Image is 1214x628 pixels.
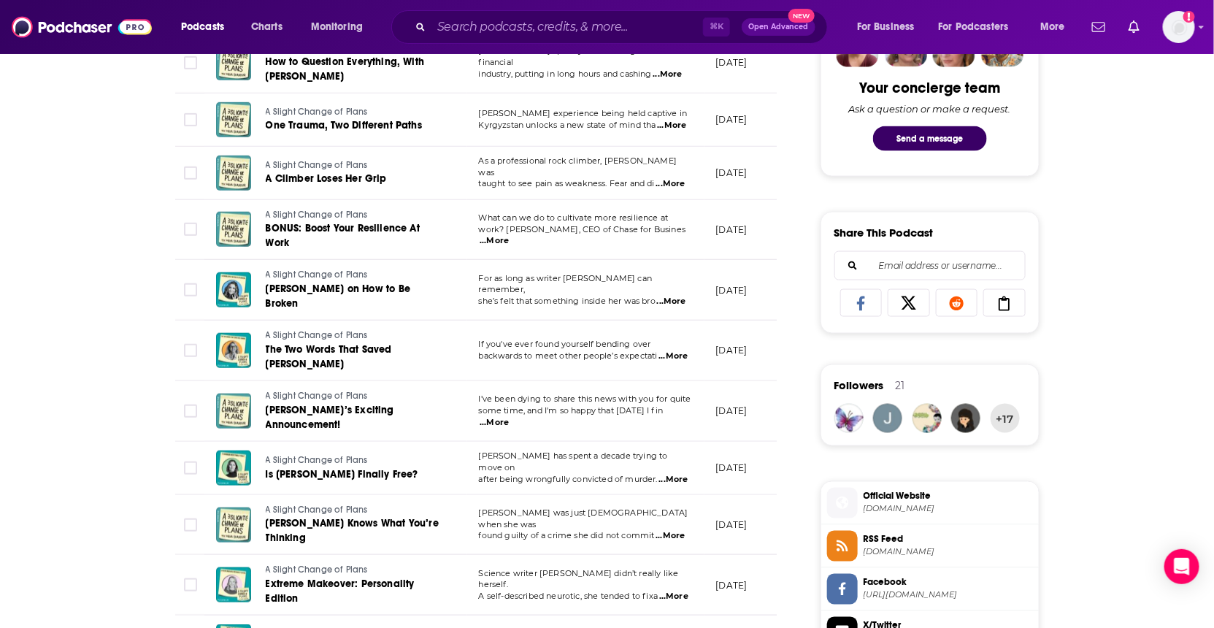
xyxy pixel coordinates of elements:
span: Toggle select row [184,113,197,126]
a: BONUS: Boost Your Resilience At Work [266,221,441,250]
span: ...More [653,69,682,80]
span: [PERSON_NAME] has spent a decade trying to move on [479,451,668,472]
span: A Slight Change of Plans [266,107,368,117]
button: open menu [929,15,1030,39]
span: ...More [659,591,688,602]
a: [PERSON_NAME]’s Exciting Announcement! [266,403,441,432]
span: ...More [658,351,688,362]
span: Toggle select row [184,56,197,69]
span: A Slight Change of Plans [266,160,368,170]
span: A self-described neurotic, she tended to fixa [479,591,658,601]
p: [DATE] [716,405,748,417]
button: open menu [171,15,243,39]
a: Show notifications dropdown [1086,15,1111,39]
p: [DATE] [716,166,748,179]
a: A Slight Change of Plans [266,329,441,342]
div: Your concierge team [859,79,1000,97]
div: 21 [896,379,905,392]
button: open menu [847,15,933,39]
img: janetchamberlain05 [873,404,902,433]
a: Share on X/Twitter [888,289,930,317]
span: The Two Words That Saved [PERSON_NAME] [266,343,392,370]
span: some time, and I'm so happy that [DATE] I fin [479,405,664,416]
button: open menu [1030,15,1083,39]
span: after being wrongfully convicted of murder. [479,474,658,484]
span: A Slight Change of Plans [266,269,368,280]
a: The Two Words That Saved [PERSON_NAME] [266,342,441,372]
button: Send a message [873,126,987,151]
span: Toggle select row [184,166,197,180]
a: castoffcrown [913,404,942,433]
span: ...More [657,120,686,131]
span: https://www.facebook.com/maya.shankar.14 [864,590,1033,601]
button: open menu [301,15,382,39]
img: inkspillr [951,404,980,433]
span: Toggle select row [184,223,197,236]
a: [PERSON_NAME] Knows What You’re Thinking [266,516,441,545]
span: Toggle select row [184,405,197,418]
a: Official Website[DOMAIN_NAME] [827,488,1033,518]
a: A Slight Change of Plans [266,504,441,517]
button: Open AdvancedNew [742,18,815,36]
span: [PERSON_NAME] on How to Be Broken [266,283,410,310]
span: she’s felt that something inside her was bro [479,296,656,306]
div: Ask a question or make a request. [849,103,1011,115]
span: Open Advanced [748,23,809,31]
p: [DATE] [716,56,748,69]
span: Toggle select row [184,518,197,532]
span: A Slight Change of Plans [266,210,368,220]
p: [DATE] [716,113,748,126]
span: More [1040,17,1065,37]
span: ...More [480,417,509,429]
span: found guilty of a crime she did not commit [479,530,655,540]
span: ...More [656,530,685,542]
span: work? [PERSON_NAME], CEO of Chase for Busines [479,224,686,234]
a: How to Question Everything, With [PERSON_NAME] [266,55,441,84]
span: [PERSON_NAME] spent years working in the financial [479,45,662,67]
span: Monitoring [311,17,363,37]
a: A Slight Change of Plans [266,564,441,577]
span: A Slight Change of Plans [266,564,368,575]
input: Email address or username... [847,252,1013,280]
span: pushkin.fm [864,504,1033,515]
span: If you've ever found yourself bending over [479,339,651,349]
h3: Share This Podcast [834,226,934,240]
span: Facebook [864,576,1033,589]
span: Toggle select row [184,283,197,296]
p: [DATE] [716,284,748,296]
a: Show notifications dropdown [1123,15,1145,39]
img: User Profile [1163,11,1195,43]
a: A Slight Change of Plans [266,159,439,172]
span: BONUS: Boost Your Resilience At Work [266,222,420,249]
span: Is [PERSON_NAME] Finally Free? [266,468,418,480]
span: industry, putting in long hours and cashing [479,69,652,79]
span: One Trauma, Two Different Paths [266,119,422,131]
a: [PERSON_NAME] on How to Be Broken [266,282,441,311]
span: How to Question Everything, With [PERSON_NAME] [266,55,424,83]
span: Podcasts [181,17,224,37]
span: A Slight Change of Plans [266,505,368,515]
span: Logged in as KTMSseat4 [1163,11,1195,43]
span: [PERSON_NAME] Knows What You’re Thinking [266,517,439,544]
img: shacklady [834,404,864,433]
span: As a professional rock climber, [PERSON_NAME] was [479,156,677,177]
span: ...More [480,235,509,247]
img: Podchaser - Follow, Share and Rate Podcasts [12,13,152,41]
p: [DATE] [716,518,748,531]
span: For Podcasters [939,17,1009,37]
p: [DATE] [716,579,748,591]
span: I’ve been dying to share this news with you for quite [479,394,691,404]
span: For as long as writer [PERSON_NAME] can remember, [479,273,653,295]
span: ...More [658,474,688,486]
a: Extreme Makeover: Personality Edition [266,577,441,606]
span: ...More [657,296,686,307]
a: RSS Feed[DOMAIN_NAME] [827,531,1033,562]
a: A Slight Change of Plans [266,390,441,403]
svg: Add a profile image [1183,11,1195,23]
span: Followers [834,378,884,392]
span: Toggle select row [184,578,197,591]
a: Copy Link [983,289,1026,317]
